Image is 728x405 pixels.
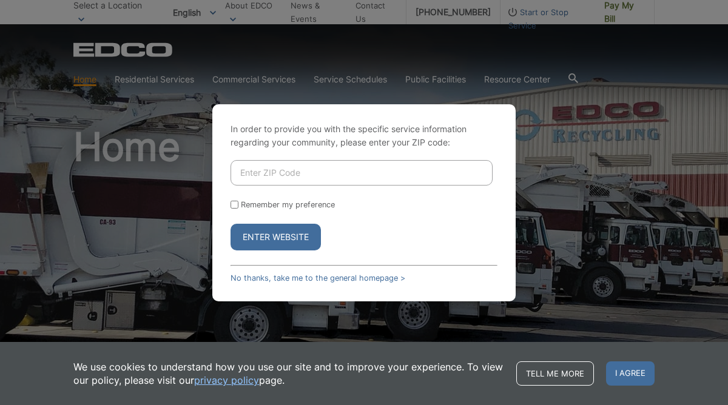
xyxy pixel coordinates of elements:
a: privacy policy [194,373,259,387]
a: No thanks, take me to the general homepage > [231,273,405,283]
a: Tell me more [516,361,594,386]
label: Remember my preference [241,200,335,209]
button: Enter Website [231,224,321,250]
input: Enter ZIP Code [231,160,493,186]
p: In order to provide you with the specific service information regarding your community, please en... [231,122,497,149]
p: We use cookies to understand how you use our site and to improve your experience. To view our pol... [73,360,504,387]
span: I agree [606,361,655,386]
